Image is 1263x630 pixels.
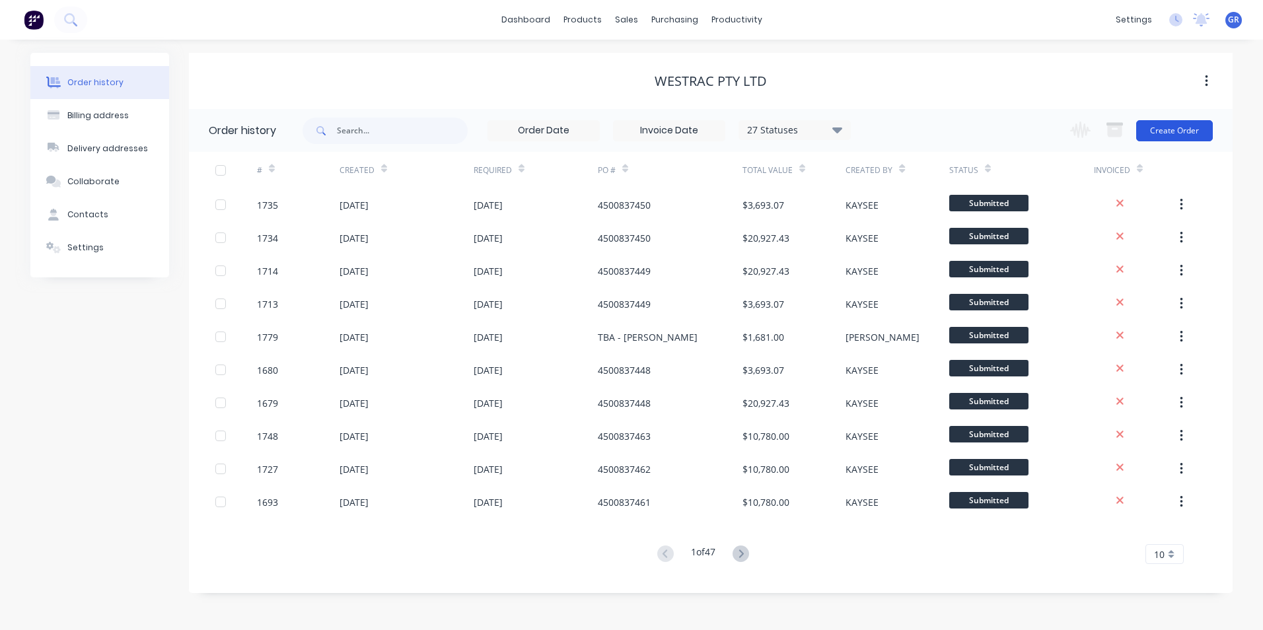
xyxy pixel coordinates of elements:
[340,363,369,377] div: [DATE]
[474,164,512,176] div: Required
[30,231,169,264] button: Settings
[488,121,599,141] input: Order Date
[557,10,608,30] div: products
[474,495,503,509] div: [DATE]
[67,143,148,155] div: Delivery addresses
[474,429,503,443] div: [DATE]
[1109,10,1159,30] div: settings
[474,152,598,188] div: Required
[67,176,120,188] div: Collaborate
[846,462,879,476] div: KAYSEE
[340,231,369,245] div: [DATE]
[1228,14,1239,26] span: GR
[340,264,369,278] div: [DATE]
[949,152,1094,188] div: Status
[598,164,616,176] div: PO #
[598,396,651,410] div: 4500837448
[949,261,1028,277] span: Submitted
[474,462,503,476] div: [DATE]
[846,164,892,176] div: Created By
[257,231,278,245] div: 1734
[598,198,651,212] div: 4500837450
[474,330,503,344] div: [DATE]
[742,462,789,476] div: $10,780.00
[257,462,278,476] div: 1727
[846,429,879,443] div: KAYSEE
[474,231,503,245] div: [DATE]
[67,242,104,254] div: Settings
[949,294,1028,310] span: Submitted
[598,297,651,311] div: 4500837449
[30,99,169,132] button: Billing address
[340,429,369,443] div: [DATE]
[474,396,503,410] div: [DATE]
[846,152,949,188] div: Created By
[257,152,340,188] div: #
[257,164,262,176] div: #
[739,123,850,137] div: 27 Statuses
[949,459,1028,475] span: Submitted
[742,164,793,176] div: Total Value
[742,330,784,344] div: $1,681.00
[742,198,784,212] div: $3,693.07
[257,330,278,344] div: 1779
[30,198,169,231] button: Contacts
[257,396,278,410] div: 1679
[846,363,879,377] div: KAYSEE
[655,73,767,89] div: WesTrac Pty Ltd
[949,195,1028,211] span: Submitted
[340,462,369,476] div: [DATE]
[340,495,369,509] div: [DATE]
[474,297,503,311] div: [DATE]
[949,426,1028,442] span: Submitted
[614,121,725,141] input: Invoice Date
[474,363,503,377] div: [DATE]
[1154,547,1165,561] span: 10
[949,360,1028,376] span: Submitted
[30,165,169,198] button: Collaborate
[742,152,846,188] div: Total Value
[598,152,742,188] div: PO #
[742,495,789,509] div: $10,780.00
[67,110,129,122] div: Billing address
[846,198,879,212] div: KAYSEE
[742,429,789,443] div: $10,780.00
[705,10,769,30] div: productivity
[949,393,1028,409] span: Submitted
[67,209,108,221] div: Contacts
[598,462,651,476] div: 4500837462
[474,264,503,278] div: [DATE]
[691,545,715,564] div: 1 of 47
[949,492,1028,508] span: Submitted
[1094,152,1176,188] div: Invoiced
[742,396,789,410] div: $20,927.43
[257,363,278,377] div: 1680
[742,297,784,311] div: $3,693.07
[742,363,784,377] div: $3,693.07
[257,264,278,278] div: 1714
[846,297,879,311] div: KAYSEE
[598,363,651,377] div: 4500837448
[846,231,879,245] div: KAYSEE
[340,297,369,311] div: [DATE]
[257,429,278,443] div: 1748
[257,495,278,509] div: 1693
[598,429,651,443] div: 4500837463
[598,231,651,245] div: 4500837450
[846,495,879,509] div: KAYSEE
[340,152,474,188] div: Created
[30,132,169,165] button: Delivery addresses
[598,330,698,344] div: TBA - [PERSON_NAME]
[608,10,645,30] div: sales
[340,198,369,212] div: [DATE]
[742,231,789,245] div: $20,927.43
[24,10,44,30] img: Factory
[742,264,789,278] div: $20,927.43
[340,396,369,410] div: [DATE]
[30,66,169,99] button: Order history
[495,10,557,30] a: dashboard
[257,297,278,311] div: 1713
[645,10,705,30] div: purchasing
[949,327,1028,343] span: Submitted
[846,396,879,410] div: KAYSEE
